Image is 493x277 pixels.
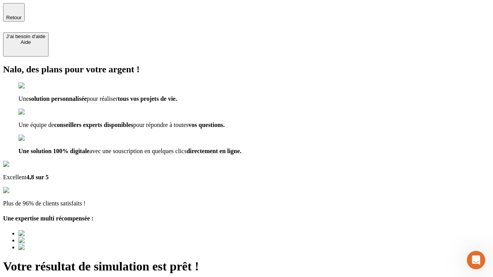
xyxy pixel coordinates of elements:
[467,251,485,269] iframe: Intercom live chat
[3,174,26,180] span: Excellent
[6,33,45,39] div: J’ai besoin d'aide
[118,95,177,102] span: tous vos projets de vie.
[3,200,490,207] p: Plus de 96% de clients satisfaits !
[3,215,490,222] h4: Une expertise multi récompensée :
[87,95,117,102] span: pour réaliser
[3,187,41,194] img: reviews stars
[18,95,29,102] span: Une
[54,122,133,128] span: conseillers experts disponibles
[18,148,89,154] span: Une solution 100% digitale
[89,148,186,154] span: avec une souscription en quelques clics
[18,135,52,142] img: checkmark
[186,148,241,154] span: directement en ligne.
[18,108,52,115] img: checkmark
[6,15,22,20] span: Retour
[3,64,490,75] h2: Nalo, des plans pour votre argent !
[18,122,54,128] span: Une équipe de
[3,161,48,168] img: Google Review
[18,244,90,251] img: Best savings advice award
[26,174,49,180] span: 4,8 sur 5
[3,32,49,57] button: J’ai besoin d'aideAide
[3,259,490,274] h1: Votre résultat de simulation est prêt !
[18,82,52,89] img: checkmark
[6,39,45,45] div: Aide
[133,122,189,128] span: pour répondre à toutes
[18,237,90,244] img: Best savings advice award
[3,3,25,22] button: Retour
[188,122,225,128] span: vos questions.
[29,95,87,102] span: solution personnalisée
[18,230,90,237] img: Best savings advice award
